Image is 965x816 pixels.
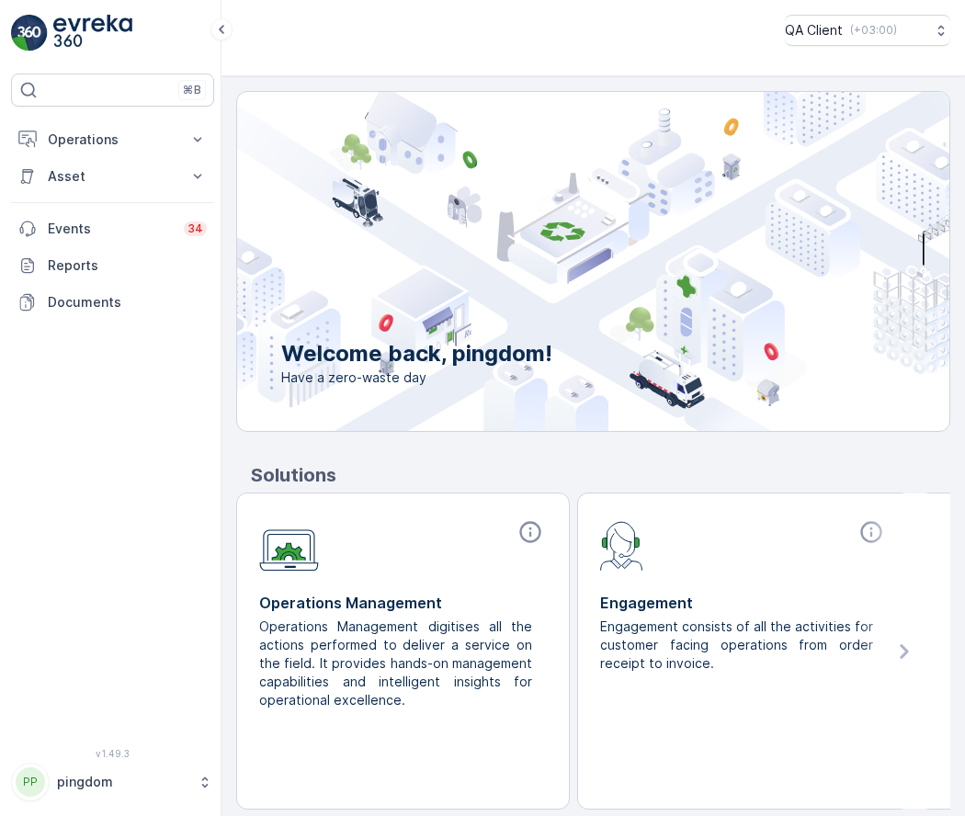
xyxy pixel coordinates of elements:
p: Reports [48,256,207,275]
a: Events34 [11,210,214,247]
p: pingdom [57,773,188,791]
p: Documents [48,293,207,312]
p: Operations Management digitises all the actions performed to deliver a service on the field. It p... [259,618,532,709]
div: PP [16,767,45,797]
p: Welcome back, pingdom! [281,339,552,368]
p: Events [48,220,173,238]
button: Asset [11,158,214,195]
p: Operations [48,130,177,149]
img: module-icon [259,519,319,572]
button: PPpingdom [11,763,214,801]
p: Operations Management [259,592,547,614]
a: Reports [11,247,214,284]
p: Solutions [251,461,950,489]
span: v 1.49.3 [11,748,214,759]
button: Operations [11,121,214,158]
p: QA Client [785,21,843,40]
img: logo_light-DOdMpM7g.png [53,15,132,51]
span: Have a zero-waste day [281,368,552,387]
p: Engagement [600,592,888,614]
p: ( +03:00 ) [850,23,897,38]
img: city illustration [154,92,949,431]
p: 34 [187,221,203,236]
p: ⌘B [183,83,201,97]
p: Engagement consists of all the activities for customer facing operations from order receipt to in... [600,618,873,673]
img: logo [11,15,48,51]
a: Documents [11,284,214,321]
p: Asset [48,167,177,186]
img: module-icon [600,519,643,571]
button: QA Client(+03:00) [785,15,950,46]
